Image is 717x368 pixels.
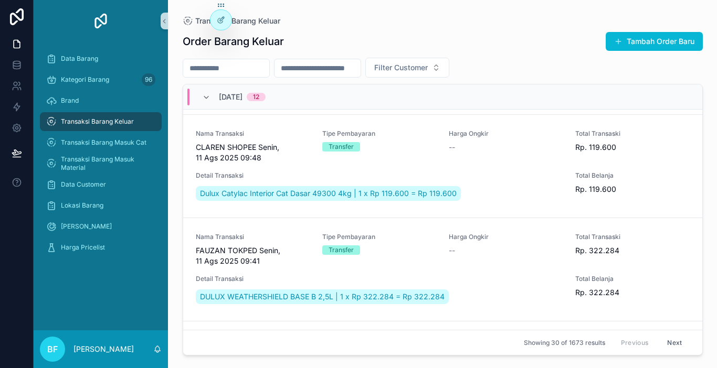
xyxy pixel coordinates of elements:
div: 12 [253,93,259,101]
span: Nama Transaksi [196,129,310,138]
span: Rp. 119.600 [575,184,689,194]
a: [PERSON_NAME] [40,217,162,236]
a: Dulux Catylac Interior Cat Dasar 49300 4kg | 1 x Rp 119.600 = Rp 119.600 [196,186,461,201]
span: DULUX WEATHERSHIELD BASE B 2,5L | 1 x Rp 322.284 = Rp 322.284 [200,291,445,302]
span: Harga Pricelist [61,243,105,252]
a: Lokasi Barang [40,196,162,215]
button: Tambah Order Baru [606,32,703,51]
a: Brand [40,91,162,110]
a: Nama TransaksiFAUZAN TOKPED Senin, 11 Ags 2025 09:41Tipe PembayaranTransferHarga Ongkir--Total Tr... [183,218,702,321]
span: CLAREN SHOPEE Senin, 11 Ags 2025 09:48 [196,142,310,163]
span: Data Barang [61,55,98,63]
span: Harga Ongkir [449,233,563,241]
span: Rp. 119.600 [575,142,689,153]
span: Total Transaski [575,233,689,241]
span: Tipe Pembayaran [322,129,436,138]
span: Transaksi Barang Masuk Cat [61,138,146,147]
span: [DATE] [219,92,242,102]
div: 96 [142,73,155,86]
span: Harga Ongkir [449,129,563,138]
span: Total Transaski [575,129,689,138]
span: Rp. 322.284 [575,245,689,256]
a: Transaksi Barang Keluar [183,16,280,26]
span: Transaksi Barang Keluar [61,117,134,126]
span: -- [449,245,455,256]
span: Total Belanja [575,275,689,283]
a: Harga Pricelist [40,238,162,257]
a: Transaksi Barang Keluar [40,112,162,131]
span: Transaksi Barang Masuk Material [61,155,151,172]
span: -- [449,142,455,153]
span: Dulux Catylac Interior Cat Dasar 49300 4kg | 1 x Rp 119.600 = Rp 119.600 [200,188,457,199]
a: Data Barang [40,49,162,68]
button: Next [660,334,689,351]
span: Filter Customer [374,62,428,73]
div: Transfer [329,245,354,255]
span: Data Customer [61,180,106,189]
span: Lokasi Barang [61,201,103,210]
span: Detail Transaksi [196,171,563,180]
span: Rp. 322.284 [575,287,689,298]
span: Transaksi Barang Keluar [195,16,280,26]
span: [PERSON_NAME] [61,222,112,231]
span: Detail Transaksi [196,275,563,283]
div: scrollable content [34,42,168,270]
span: BF [47,343,58,355]
span: Tipe Pembayaran [322,233,436,241]
img: App logo [92,13,109,29]
span: Showing 30 of 1673 results [524,339,605,347]
a: Kategori Barang96 [40,70,162,89]
button: Select Button [365,58,449,78]
span: Brand [61,96,79,105]
div: Transfer [329,142,354,151]
span: Nama Transaksi [196,233,310,241]
a: Data Customer [40,175,162,194]
a: Transaksi Barang Masuk Cat [40,133,162,152]
p: [PERSON_NAME] [73,344,134,354]
span: Kategori Barang [61,75,109,84]
a: Transaksi Barang Masuk Material [40,154,162,173]
a: DULUX WEATHERSHIELD BASE B 2,5L | 1 x Rp 322.284 = Rp 322.284 [196,289,449,304]
h1: Order Barang Keluar [183,34,284,49]
span: Total Belanja [575,171,689,180]
span: FAUZAN TOKPED Senin, 11 Ags 2025 09:41 [196,245,310,266]
a: Nama TransaksiCLAREN SHOPEE Senin, 11 Ags 2025 09:48Tipe PembayaranTransferHarga Ongkir--Total Tr... [183,114,702,218]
